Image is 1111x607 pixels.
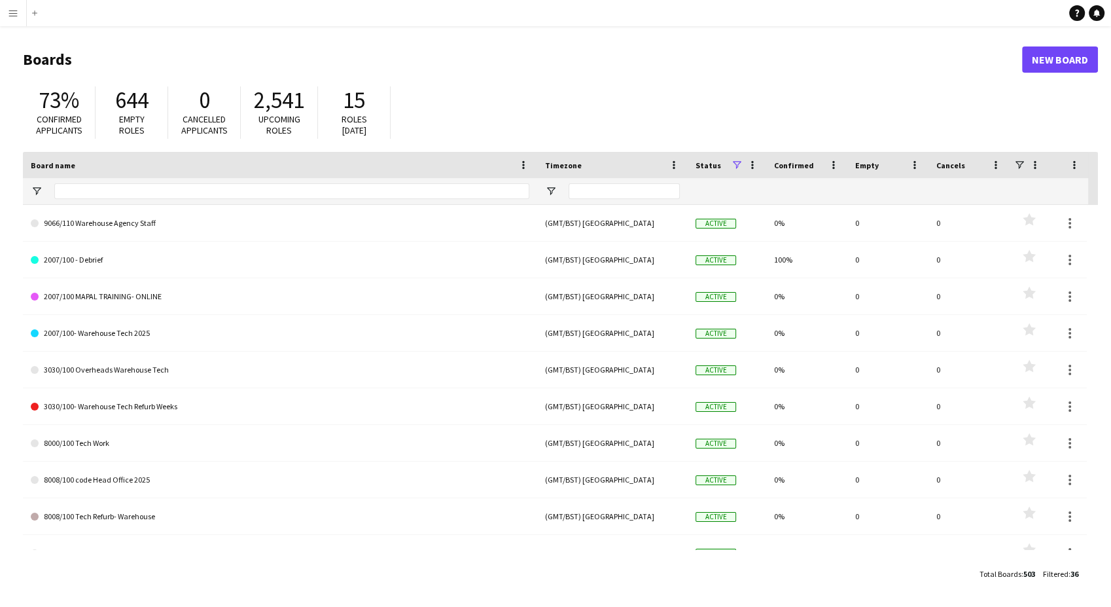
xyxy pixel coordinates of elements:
[928,352,1010,388] div: 0
[928,205,1010,241] div: 0
[537,352,688,388] div: (GMT/BST) [GEOGRAPHIC_DATA]
[31,315,529,352] a: 2007/100- Warehouse Tech 2025
[36,113,82,136] span: Confirmed applicants
[696,160,721,170] span: Status
[766,352,847,388] div: 0%
[31,205,529,242] a: 9066/110 Warehouse Agency Staff
[23,50,1022,69] h1: Boards
[936,160,965,170] span: Cancels
[855,160,879,170] span: Empty
[569,183,680,199] input: Timezone Filter Input
[1043,561,1078,587] div: :
[31,535,529,572] a: 8008/100 Till Tender Meetings
[258,113,300,136] span: Upcoming roles
[1043,569,1068,579] span: Filtered
[254,86,304,115] span: 2,541
[696,475,736,485] span: Active
[847,315,928,351] div: 0
[537,462,688,498] div: (GMT/BST) [GEOGRAPHIC_DATA]
[537,315,688,351] div: (GMT/BST) [GEOGRAPHIC_DATA]
[31,278,529,315] a: 2007/100 MAPAL TRAINING- ONLINE
[766,388,847,424] div: 0%
[119,113,145,136] span: Empty roles
[928,388,1010,424] div: 0
[342,113,367,136] span: Roles [DATE]
[537,498,688,534] div: (GMT/BST) [GEOGRAPHIC_DATA]
[766,535,847,571] div: 0%
[696,512,736,522] span: Active
[545,185,557,197] button: Open Filter Menu
[847,388,928,424] div: 0
[696,439,736,449] span: Active
[31,388,529,425] a: 3030/100- Warehouse Tech Refurb Weeks
[766,315,847,351] div: 0%
[696,255,736,265] span: Active
[696,402,736,412] span: Active
[537,278,688,314] div: (GMT/BST) [GEOGRAPHIC_DATA]
[928,535,1010,571] div: 0
[928,315,1010,351] div: 0
[847,242,928,278] div: 0
[199,86,210,115] span: 0
[847,425,928,461] div: 0
[979,569,1021,579] span: Total Boards
[847,498,928,534] div: 0
[537,388,688,424] div: (GMT/BST) [GEOGRAPHIC_DATA]
[847,462,928,498] div: 0
[1070,569,1078,579] span: 36
[696,292,736,302] span: Active
[847,205,928,241] div: 0
[696,329,736,339] span: Active
[979,561,1035,587] div: :
[928,462,1010,498] div: 0
[545,160,582,170] span: Timezone
[115,86,149,115] span: 644
[31,160,75,170] span: Board name
[766,498,847,534] div: 0%
[31,425,529,462] a: 8000/100 Tech Work
[537,205,688,241] div: (GMT/BST) [GEOGRAPHIC_DATA]
[928,242,1010,278] div: 0
[766,462,847,498] div: 0%
[537,242,688,278] div: (GMT/BST) [GEOGRAPHIC_DATA]
[928,425,1010,461] div: 0
[31,242,529,278] a: 2007/100 - Debrief
[847,278,928,314] div: 0
[847,535,928,571] div: 0
[774,160,814,170] span: Confirmed
[537,535,688,571] div: (GMT/BST) [GEOGRAPHIC_DATA]
[31,185,43,197] button: Open Filter Menu
[39,86,79,115] span: 73%
[31,498,529,535] a: 8008/100 Tech Refurb- Warehouse
[928,278,1010,314] div: 0
[766,425,847,461] div: 0%
[537,425,688,461] div: (GMT/BST) [GEOGRAPHIC_DATA]
[696,365,736,375] span: Active
[181,113,228,136] span: Cancelled applicants
[766,278,847,314] div: 0%
[696,549,736,559] span: Active
[31,462,529,498] a: 8008/100 code Head Office 2025
[54,183,529,199] input: Board name Filter Input
[766,242,847,278] div: 100%
[343,86,365,115] span: 15
[31,352,529,388] a: 3030/100 Overheads Warehouse Tech
[1022,46,1098,73] a: New Board
[1023,569,1035,579] span: 503
[766,205,847,241] div: 0%
[928,498,1010,534] div: 0
[696,219,736,229] span: Active
[847,352,928,388] div: 0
